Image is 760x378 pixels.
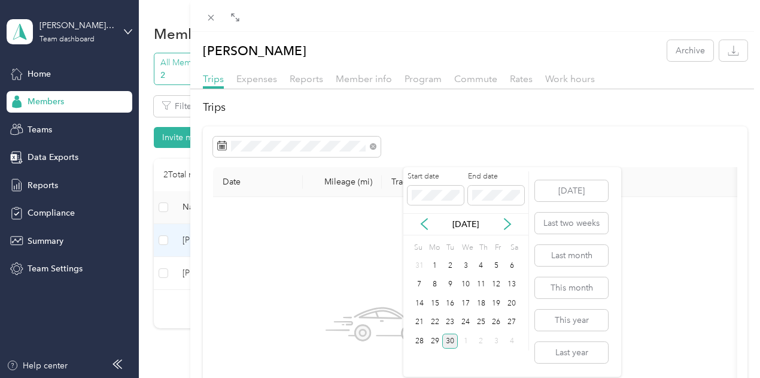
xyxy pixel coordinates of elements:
span: Reports [290,73,323,84]
div: 8 [427,277,443,292]
span: Work hours [545,73,595,84]
div: Th [478,240,489,256]
div: 3 [489,334,504,349]
div: 6 [504,258,519,273]
div: 19 [489,296,504,311]
span: Program [405,73,442,84]
button: Last month [535,245,608,266]
div: Mo [427,240,440,256]
div: 25 [473,315,489,330]
div: 30 [442,334,458,349]
button: This year [535,310,608,331]
div: Su [412,240,423,256]
div: 16 [442,296,458,311]
div: We [460,240,473,256]
div: 24 [458,315,473,330]
div: 28 [412,334,427,349]
div: 18 [473,296,489,311]
button: Last year [535,342,608,363]
span: Commute [454,73,497,84]
div: 10 [458,277,473,292]
div: 26 [489,315,504,330]
div: Sa [508,240,519,256]
div: 15 [427,296,443,311]
span: Trips [203,73,224,84]
h2: Trips [203,99,748,116]
span: Rates [510,73,533,84]
th: Mileage (mi) [303,167,382,197]
div: Tu [444,240,455,256]
div: 5 [489,258,504,273]
div: 14 [412,296,427,311]
div: 12 [489,277,504,292]
div: 3 [458,258,473,273]
p: [PERSON_NAME] [203,40,306,61]
div: 4 [473,258,489,273]
div: 1 [458,334,473,349]
div: 23 [442,315,458,330]
button: This month [535,277,608,298]
label: Start date [408,171,464,182]
div: 9 [442,277,458,292]
button: [DATE] [535,180,608,201]
div: 27 [504,315,519,330]
div: 17 [458,296,473,311]
th: Track Method [382,167,466,197]
div: 22 [427,315,443,330]
button: Last two weeks [535,213,608,234]
button: Archive [667,40,713,61]
p: [DATE] [440,218,491,231]
iframe: Everlance-gr Chat Button Frame [693,311,760,378]
th: Date [213,167,303,197]
div: 13 [504,277,519,292]
div: 20 [504,296,519,311]
div: 4 [504,334,519,349]
div: 11 [473,277,489,292]
div: 21 [412,315,427,330]
div: 29 [427,334,443,349]
div: 2 [442,258,458,273]
div: 1 [427,258,443,273]
span: Member info [336,73,392,84]
div: 7 [412,277,427,292]
div: 31 [412,258,427,273]
span: Expenses [236,73,277,84]
div: 2 [473,334,489,349]
label: End date [468,171,524,182]
div: Fr [493,240,504,256]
